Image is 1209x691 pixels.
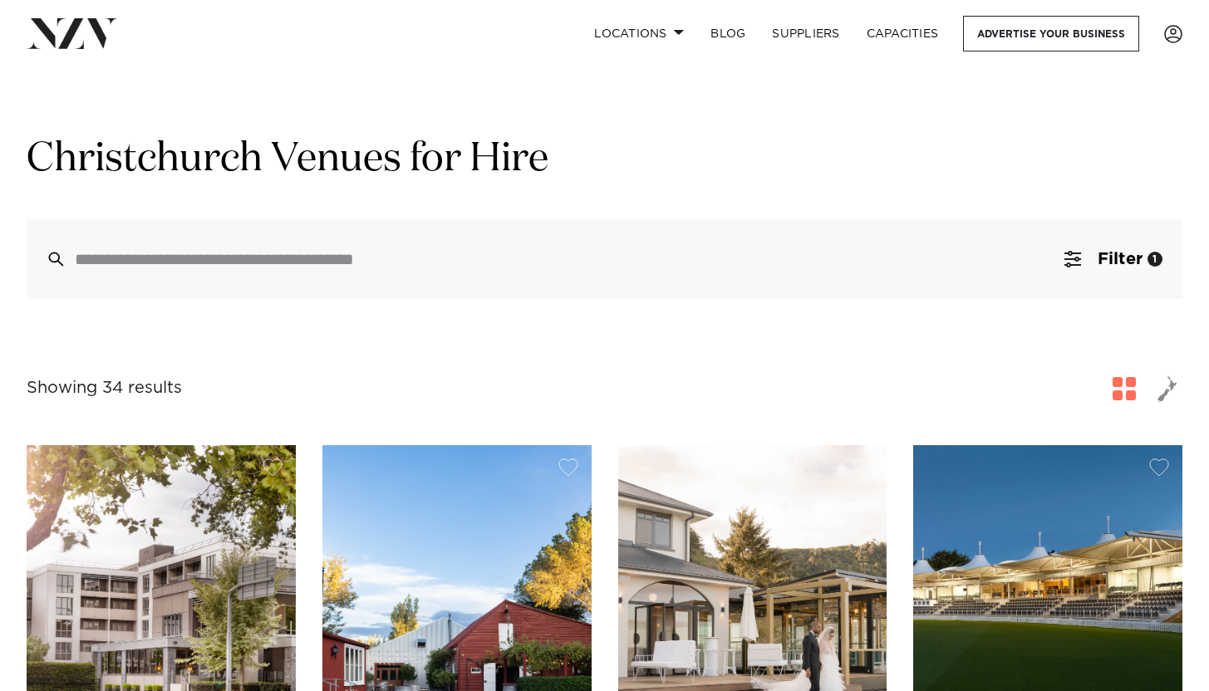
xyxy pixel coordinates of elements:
span: Filter [1098,251,1143,267]
a: BLOG [697,16,759,51]
a: Advertise your business [963,16,1139,51]
a: Locations [581,16,697,51]
div: Showing 34 results [27,375,182,401]
button: Filter1 [1044,219,1182,299]
div: 1 [1148,252,1162,267]
a: SUPPLIERS [759,16,853,51]
img: nzv-logo.png [27,18,117,48]
a: Capacities [853,16,952,51]
h1: Christchurch Venues for Hire [27,134,1182,186]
